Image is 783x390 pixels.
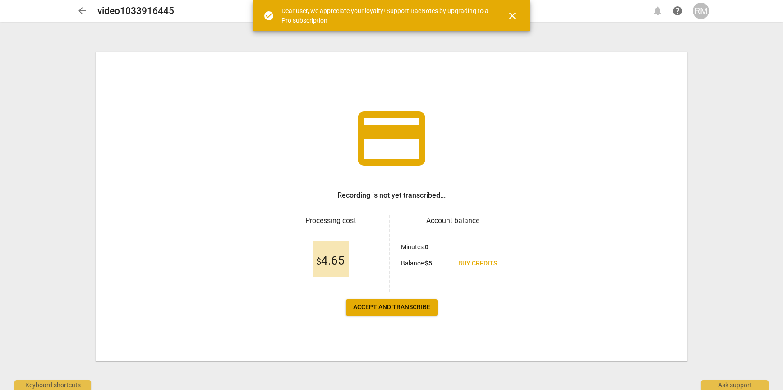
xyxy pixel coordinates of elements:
button: Close [502,5,523,27]
span: $ [316,256,321,267]
span: 4.65 [316,254,345,268]
h3: Processing cost [279,215,382,226]
h3: Recording is not yet transcribed... [337,190,446,201]
div: Dear user, we appreciate your loyalty! Support RaeNotes by upgrading to a [281,6,491,25]
button: RM [693,3,709,19]
a: Buy credits [451,255,504,272]
span: Buy credits [458,259,497,268]
span: check_circle [263,10,274,21]
a: Help [669,3,686,19]
div: Ask support [701,380,769,390]
b: $ 5 [425,260,432,267]
p: Minutes : [401,242,428,252]
b: 0 [425,243,428,251]
div: Keyboard shortcuts [14,380,91,390]
span: close [507,10,518,21]
span: Accept and transcribe [353,303,430,312]
span: credit_card [351,98,432,179]
a: Pro subscription [281,17,327,24]
h3: Account balance [401,215,504,226]
span: arrow_back [77,5,88,16]
h2: video1033916445 [97,5,174,17]
button: Accept and transcribe [346,299,438,316]
p: Balance : [401,259,432,268]
span: help [672,5,683,16]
